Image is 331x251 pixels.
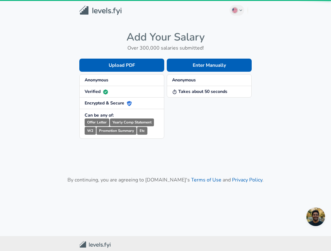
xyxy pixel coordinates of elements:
[232,8,237,13] img: English (US)
[232,176,262,183] a: Privacy Policy
[85,77,108,83] strong: Anonymous
[85,127,96,135] small: W2
[79,44,252,52] h6: Over 300,000 salaries submitted!
[137,127,147,135] small: Etc
[306,207,325,226] div: Open chat
[85,118,109,126] small: Offer Letter
[167,59,252,72] button: Enter Manually
[191,176,221,183] a: Terms of Use
[230,5,245,16] button: English (US)
[79,31,252,44] h4: Add Your Salary
[79,241,111,248] img: Levels.fyi Community
[85,112,114,118] strong: Can be any of:
[85,89,108,94] strong: Verified
[110,118,154,126] small: Yearly Comp Statement
[79,59,164,72] button: Upload PDF
[96,127,136,135] small: Promotion Summary
[79,6,121,15] img: Levels.fyi
[85,100,132,106] strong: Encrypted & Secure
[172,77,196,83] strong: Anonymous
[172,89,227,94] strong: Takes about 50 seconds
